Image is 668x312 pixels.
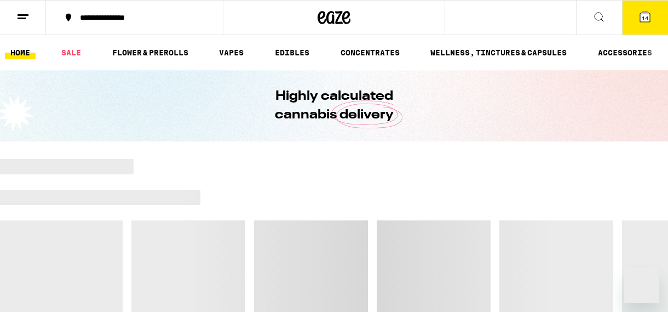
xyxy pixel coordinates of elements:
[622,1,668,35] button: 14
[624,268,659,303] iframe: Button to launch messaging window
[335,46,405,59] a: CONCENTRATES
[107,46,194,59] a: FLOWER & PREROLLS
[5,46,36,59] a: HOME
[592,46,658,59] a: ACCESSORIES
[244,87,424,124] h1: Highly calculated cannabis delivery
[269,46,315,59] a: EDIBLES
[642,15,648,21] span: 14
[56,46,87,59] a: SALE
[214,46,249,59] a: VAPES
[425,46,572,59] a: WELLNESS, TINCTURES & CAPSULES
